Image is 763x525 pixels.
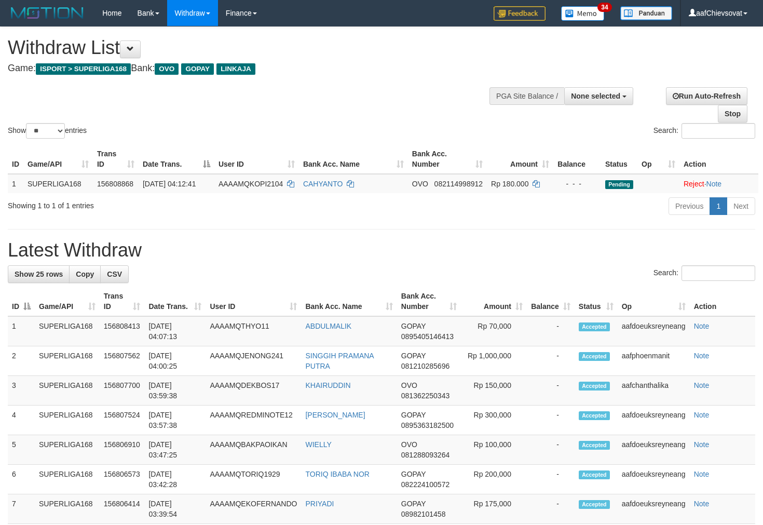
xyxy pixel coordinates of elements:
[107,270,122,278] span: CSV
[718,105,747,123] a: Stop
[206,494,301,524] td: AAAAMQEKOFERNANDO
[682,123,755,139] input: Search:
[8,265,70,283] a: Show 25 rows
[305,352,373,370] a: SINGGIH PRAMANA PUTRA
[564,87,633,105] button: None selected
[618,346,690,376] td: aafphoenmanit
[206,376,301,406] td: AAAAMQDEKBOS17
[26,123,65,139] select: Showentries
[618,465,690,494] td: aafdoeuksreyneang
[69,265,101,283] a: Copy
[461,346,527,376] td: Rp 1,000,000
[8,406,35,435] td: 4
[690,287,755,316] th: Action
[706,180,722,188] a: Note
[100,465,145,494] td: 156806573
[461,316,527,346] td: Rp 70,000
[8,144,23,174] th: ID
[206,287,301,316] th: User ID: activate to sort column ascending
[100,287,145,316] th: Trans ID: activate to sort column ascending
[601,144,637,174] th: Status
[8,63,498,74] h4: Game: Bank:
[579,470,610,479] span: Accepted
[397,287,461,316] th: Bank Acc. Number: activate to sort column ascending
[35,435,100,465] td: SUPERLIGA168
[100,346,145,376] td: 156807562
[684,180,704,188] a: Reject
[694,352,710,360] a: Note
[299,144,408,174] th: Bank Acc. Name: activate to sort column ascending
[618,287,690,316] th: Op: activate to sort column ascending
[97,180,133,188] span: 156808868
[144,435,206,465] td: [DATE] 03:47:25
[401,411,426,419] span: GOPAY
[35,346,100,376] td: SUPERLIGA168
[653,123,755,139] label: Search:
[679,174,758,193] td: ·
[8,346,35,376] td: 2
[694,381,710,389] a: Note
[412,180,428,188] span: OVO
[35,376,100,406] td: SUPERLIGA168
[527,465,575,494] td: -
[76,270,94,278] span: Copy
[571,92,620,100] span: None selected
[8,240,755,261] h1: Latest Withdraw
[575,287,618,316] th: Status: activate to sort column ascending
[487,144,553,174] th: Amount: activate to sort column ascending
[694,500,710,508] a: Note
[8,494,35,524] td: 7
[303,180,343,188] a: CAHYANTO
[143,180,196,188] span: [DATE] 04:12:41
[557,179,597,189] div: - - -
[494,6,546,21] img: Feedback.jpg
[35,406,100,435] td: SUPERLIGA168
[401,392,449,400] span: Copy 081362250343 to clipboard
[36,63,131,75] span: ISPORT > SUPERLIGA168
[35,465,100,494] td: SUPERLIGA168
[579,352,610,361] span: Accepted
[527,287,575,316] th: Balance: activate to sort column ascending
[35,494,100,524] td: SUPERLIGA168
[155,63,179,75] span: OVO
[35,287,100,316] th: Game/API: activate to sort column ascending
[305,381,350,389] a: KHAIRUDDIN
[694,322,710,330] a: Note
[618,494,690,524] td: aafdoeuksreyneang
[618,406,690,435] td: aafdoeuksreyneang
[461,406,527,435] td: Rp 300,000
[461,376,527,406] td: Rp 150,000
[579,322,610,331] span: Accepted
[401,362,449,370] span: Copy 081210285696 to clipboard
[139,144,214,174] th: Date Trans.: activate to sort column descending
[144,287,206,316] th: Date Trans.: activate to sort column ascending
[527,406,575,435] td: -
[401,332,454,341] span: Copy 0895405146413 to clipboard
[637,144,679,174] th: Op: activate to sort column ascending
[461,494,527,524] td: Rp 175,000
[620,6,672,20] img: panduan.png
[694,470,710,478] a: Note
[100,265,129,283] a: CSV
[23,144,93,174] th: Game/API: activate to sort column ascending
[461,287,527,316] th: Amount: activate to sort column ascending
[401,421,454,429] span: Copy 0895363182500 to clipboard
[553,144,601,174] th: Balance
[219,180,283,188] span: AAAAMQKOPI2104
[144,406,206,435] td: [DATE] 03:57:38
[401,470,426,478] span: GOPAY
[305,411,365,419] a: [PERSON_NAME]
[305,322,351,330] a: ABDULMALIK
[618,435,690,465] td: aafdoeuksreyneang
[305,470,369,478] a: TORIQ IBABA NOR
[8,287,35,316] th: ID: activate to sort column descending
[710,197,727,215] a: 1
[653,265,755,281] label: Search:
[679,144,758,174] th: Action
[214,144,299,174] th: User ID: activate to sort column ascending
[401,451,449,459] span: Copy 081288093264 to clipboard
[100,376,145,406] td: 156807700
[434,180,483,188] span: Copy 082114998912 to clipboard
[579,441,610,450] span: Accepted
[682,265,755,281] input: Search:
